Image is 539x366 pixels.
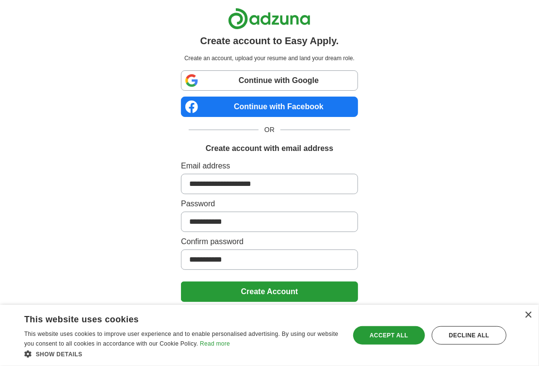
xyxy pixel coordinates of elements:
[200,33,339,48] h1: Create account to Easy Apply.
[24,311,316,325] div: This website uses cookies
[181,97,358,117] a: Continue with Facebook
[24,331,339,347] span: This website uses cookies to improve user experience and to enable personalised advertising. By u...
[206,143,333,154] h1: Create account with email address
[228,8,310,30] img: Adzuna logo
[36,351,82,358] span: Show details
[432,326,506,345] div: Decline all
[200,340,230,347] a: Read more, opens a new window
[524,312,532,319] div: Close
[353,326,425,345] div: Accept all
[24,349,340,359] div: Show details
[181,236,358,248] label: Confirm password
[181,160,358,172] label: Email address
[181,198,358,210] label: Password
[259,125,280,135] span: OR
[181,282,358,302] button: Create Account
[181,70,358,91] a: Continue with Google
[183,54,356,63] p: Create an account, upload your resume and land your dream role.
